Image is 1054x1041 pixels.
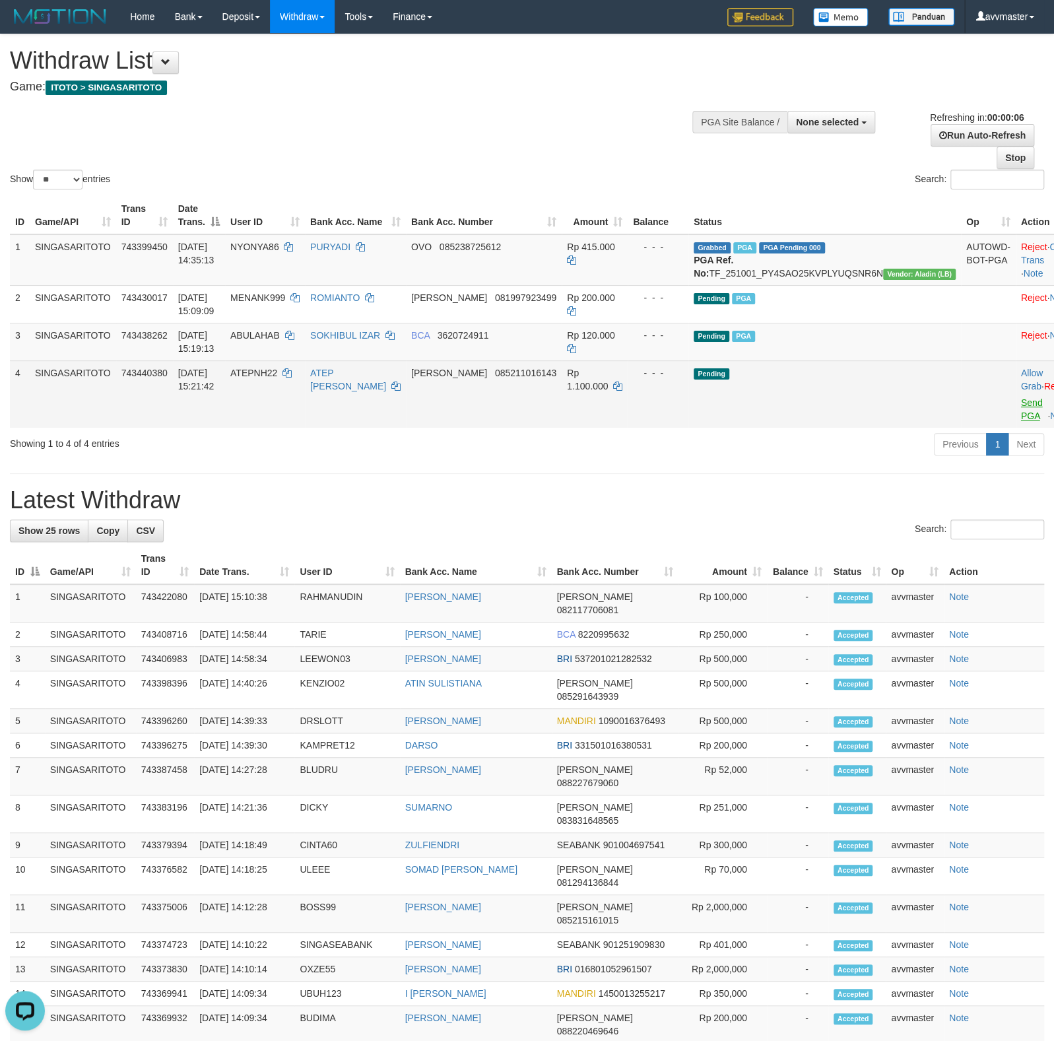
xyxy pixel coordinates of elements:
td: RAHMANUDIN [294,584,399,622]
a: [PERSON_NAME] [405,939,481,950]
td: SINGASARITOTO [45,709,136,733]
a: Stop [997,147,1034,169]
td: Rp 251,000 [678,795,766,833]
td: - [767,895,828,933]
th: Action [944,547,1044,584]
span: ABULAHAB [230,330,280,341]
td: Rp 52,000 [678,758,766,795]
b: PGA Ref. No: [694,255,733,279]
td: 1 [10,584,45,622]
td: - [767,982,828,1006]
td: - [767,933,828,957]
td: Rp 70,000 [678,857,766,895]
span: Copy 901251909830 to clipboard [603,939,665,950]
td: 743387458 [136,758,195,795]
td: BOSS99 [294,895,399,933]
label: Search: [915,520,1044,539]
td: Rp 500,000 [678,709,766,733]
span: Accepted [834,679,873,690]
input: Search: [950,170,1044,189]
a: ZULFIENDRI [405,840,459,850]
a: ATIN SULISTIANA [405,678,482,688]
td: avvmaster [886,957,944,982]
span: [DATE] 15:21:42 [178,368,214,391]
td: 3 [10,647,45,671]
td: [DATE] 14:39:33 [194,709,294,733]
td: KENZIO02 [294,671,399,709]
a: Note [949,678,969,688]
td: Rp 2,000,000 [678,895,766,933]
td: Rp 2,000,000 [678,957,766,982]
th: Op: activate to sort column ascending [961,197,1016,234]
td: 7 [10,758,45,795]
span: Accepted [834,940,873,951]
td: [DATE] 14:21:36 [194,795,294,833]
span: Grabbed [694,242,731,253]
span: Copy 085215161015 to clipboard [557,915,618,925]
td: avvmaster [886,833,944,857]
td: 743376582 [136,857,195,895]
td: SINGASARITOTO [45,795,136,833]
td: avvmaster [886,933,944,957]
td: 9 [10,833,45,857]
a: Note [949,840,969,850]
td: 5 [10,709,45,733]
td: LEEWON03 [294,647,399,671]
td: avvmaster [886,671,944,709]
a: Reject [1021,330,1047,341]
span: Copy 081294136844 to clipboard [557,877,618,888]
td: DRSLOTT [294,709,399,733]
a: SOKHIBUL IZAR [310,330,380,341]
td: SINGASARITOTO [45,733,136,758]
td: [DATE] 14:09:34 [194,982,294,1006]
img: panduan.png [888,8,954,26]
span: BRI [557,740,572,751]
td: Rp 300,000 [678,833,766,857]
td: Rp 500,000 [678,671,766,709]
td: avvmaster [886,857,944,895]
span: Accepted [834,902,873,914]
th: User ID: activate to sort column ascending [294,547,399,584]
th: Trans ID: activate to sort column ascending [136,547,195,584]
td: [DATE] 14:18:49 [194,833,294,857]
span: CSV [136,525,155,536]
span: [DATE] 15:19:13 [178,330,214,354]
a: [PERSON_NAME] [405,591,481,602]
td: [DATE] 14:10:22 [194,933,294,957]
td: avvmaster [886,758,944,795]
div: PGA Site Balance / [692,111,787,133]
span: PGA [732,331,755,342]
th: Date Trans.: activate to sort column ascending [194,547,294,584]
td: 743398396 [136,671,195,709]
th: Op: activate to sort column ascending [886,547,944,584]
td: [DATE] 14:58:44 [194,622,294,647]
span: [DATE] 15:09:09 [178,292,214,316]
td: [DATE] 14:40:26 [194,671,294,709]
span: Accepted [834,716,873,727]
span: BRI [557,964,572,974]
td: avvmaster [886,795,944,833]
td: SINGASARITOTO [30,285,116,323]
a: 1 [986,433,1008,455]
td: SINGASARITOTO [45,622,136,647]
td: TARIE [294,622,399,647]
td: BLUDRU [294,758,399,795]
td: Rp 401,000 [678,933,766,957]
span: Show 25 rows [18,525,80,536]
td: 743369941 [136,982,195,1006]
span: [PERSON_NAME] [557,802,633,813]
td: avvmaster [886,622,944,647]
span: Copy 081997923499 to clipboard [495,292,556,303]
td: SINGASARITOTO [30,234,116,286]
span: OVO [411,242,432,252]
a: PURYADI [310,242,350,252]
td: [DATE] 14:18:25 [194,857,294,895]
span: 743430017 [121,292,168,303]
span: Pending [694,331,729,342]
td: SINGASARITOTO [45,895,136,933]
span: Copy 016801052961507 to clipboard [575,964,652,974]
a: ROMIANTO [310,292,360,303]
a: Show 25 rows [10,520,88,542]
td: 11 [10,895,45,933]
span: MANDIRI [557,716,596,726]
